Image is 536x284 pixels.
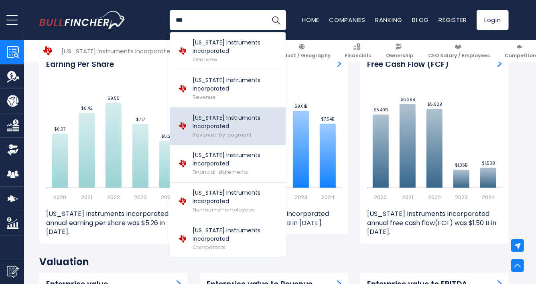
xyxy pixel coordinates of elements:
[39,256,509,268] h2: Valuation
[482,193,495,201] text: 2024
[40,43,55,58] img: TXN logo
[455,193,468,201] text: 2023
[193,226,280,243] p: [US_STATE] Instruments Incorporated
[193,114,280,131] p: [US_STATE] Instruments Incorporated
[337,60,341,68] a: EBITDA
[412,16,429,24] a: Blog
[497,60,502,68] a: Free Cash Flow
[193,56,217,63] span: Overview
[400,97,415,103] text: $6.29B
[439,16,467,24] a: Register
[170,70,286,108] a: [US_STATE] Instruments Incorporated Revenue
[374,193,387,201] text: 2020
[329,16,365,24] a: Companies
[161,133,173,139] text: $5.26
[428,52,490,59] span: CEO Salary / Employees
[39,11,126,29] img: Bullfincher logo
[428,193,441,201] text: 2022
[170,183,286,220] a: [US_STATE] Instruments Incorporated Number-of-employees
[193,76,280,93] p: [US_STATE] Instruments Incorporated
[455,162,467,168] text: $1.35B
[39,11,126,29] a: Go to homepage
[193,93,216,101] span: Revenue
[386,52,413,59] span: Ownership
[81,193,92,201] text: 2021
[193,244,225,251] span: Competitors
[424,40,493,62] a: CEO Salary / Employees
[272,40,335,62] a: Product / Geography
[427,101,442,107] text: $5.92B
[302,16,319,24] a: Home
[193,131,252,139] span: Revenue-by-segment
[170,145,286,183] a: [US_STATE] Instruments Incorporated Financial-statements
[345,52,371,59] span: Financials
[193,189,280,205] p: [US_STATE] Instruments Incorporated
[375,16,402,24] a: Ranking
[193,38,280,55] p: [US_STATE] Instruments Incorporated
[321,116,335,122] text: $7.54B
[170,108,286,145] a: [US_STATE] Instruments Incorporated Revenue-by-segment
[482,160,495,166] text: $1.50B
[170,32,286,70] a: [US_STATE] Instruments Incorporated Overview
[136,117,145,123] text: $7.17
[402,193,413,201] text: 2021
[81,105,93,111] text: $8.42
[367,209,502,236] p: [US_STATE] Instruments Incorporated annual free cash flow(FCF) was $1.50 B in [DATE].
[294,193,307,201] text: 2023
[266,10,286,30] button: Search
[61,46,175,56] div: [US_STATE] Instruments Incorporated
[374,107,388,113] text: $5.49B
[161,193,174,201] text: 2024
[46,60,114,70] h3: Earning Per Share
[54,126,65,132] text: $6.07
[7,144,19,156] img: Ownership
[193,206,255,214] span: Number-of-employees
[107,193,120,201] text: 2022
[170,220,286,258] a: [US_STATE] Instruments Incorporated Competitors
[367,60,449,70] h3: Free Cash Flow (FCF)
[276,52,331,59] span: Product / Geography
[321,193,335,201] text: 2024
[294,103,307,109] text: $9.01B
[108,95,120,101] text: $9.55
[193,151,280,168] p: [US_STATE] Instruments Incorporated
[193,168,248,176] span: Financial-statements
[46,209,181,236] p: [US_STATE] Instruments Incorporated annual earning per share was $5.26 in [DATE].
[134,193,147,201] text: 2023
[341,40,375,62] a: Financials
[477,10,509,30] a: Login
[53,193,66,201] text: 2020
[382,40,417,62] a: Ownership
